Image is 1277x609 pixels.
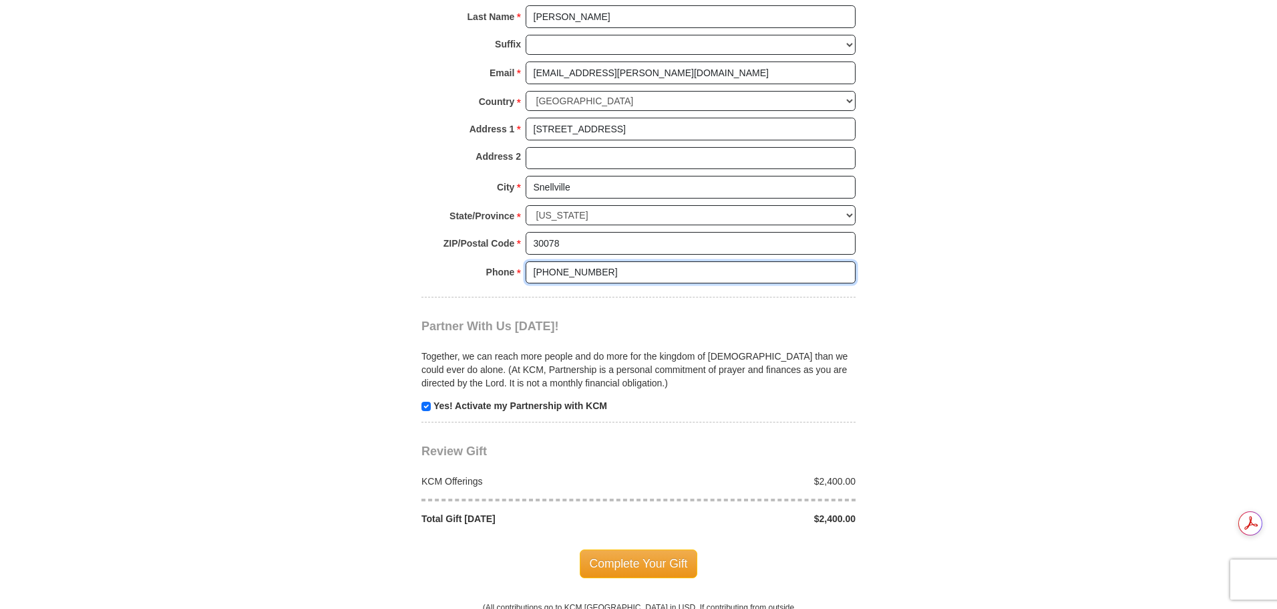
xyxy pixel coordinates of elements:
[470,120,515,138] strong: Address 1
[638,512,863,525] div: $2,400.00
[497,178,514,197] strong: City
[495,35,521,53] strong: Suffix
[490,64,514,82] strong: Email
[449,207,514,225] strong: State/Province
[415,475,639,488] div: KCM Offerings
[433,400,607,411] strong: Yes! Activate my Partnership with KCM
[443,234,515,253] strong: ZIP/Postal Code
[415,512,639,525] div: Total Gift [DATE]
[486,263,515,281] strong: Phone
[479,92,515,111] strong: Country
[421,445,487,458] span: Review Gift
[468,7,515,26] strong: Last Name
[421,350,856,390] p: Together, we can reach more people and do more for the kingdom of [DEMOGRAPHIC_DATA] than we coul...
[638,475,863,488] div: $2,400.00
[580,550,698,578] span: Complete Your Gift
[476,147,521,166] strong: Address 2
[421,320,559,333] span: Partner With Us [DATE]!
